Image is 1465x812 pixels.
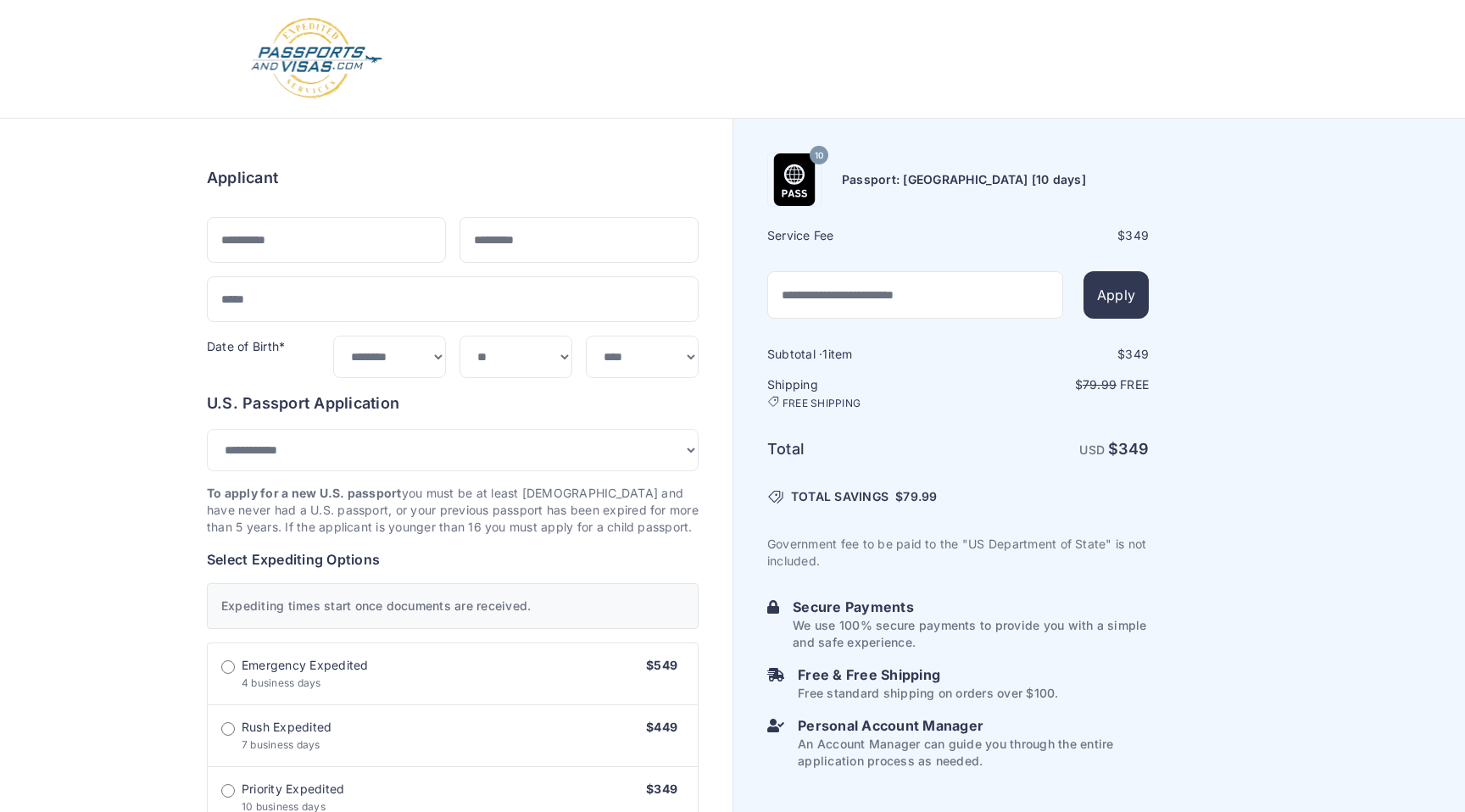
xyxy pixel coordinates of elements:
[646,658,677,672] span: $549
[767,376,956,410] h6: Shipping
[960,346,1149,363] div: $
[798,715,1149,736] h6: Personal Account Manager
[798,685,1058,702] p: Free standard shipping on orders over $100.
[242,676,321,689] span: 4 business days
[1079,442,1105,457] span: USD
[767,227,956,244] h6: Service Fee
[207,583,699,629] div: Expediting times start once documents are received.
[793,597,1149,617] h6: Secure Payments
[207,392,699,415] h6: U.S. Passport Application
[960,227,1149,244] div: $
[798,736,1149,770] p: An Account Manager can guide you through the entire application process as needed.
[767,346,956,363] h6: Subtotal · item
[1083,377,1117,392] span: 79.99
[242,657,369,674] span: Emergency Expedited
[1125,228,1149,242] span: 349
[1118,440,1149,458] span: 349
[207,486,402,500] strong: To apply for a new U.S. passport
[895,488,937,505] span: $
[207,549,699,570] h6: Select Expediting Options
[1083,271,1149,319] button: Apply
[793,617,1149,651] p: We use 100% secure payments to provide you with a simple and safe experience.
[903,489,937,503] span: 79.99
[767,536,1149,570] p: Government fee to be paid to the "US Department of State" is not included.
[1125,347,1149,361] span: 349
[646,720,677,734] span: $449
[207,339,285,353] label: Date of Birth*
[822,347,827,361] span: 1
[242,781,344,798] span: Priority Expedited
[815,145,823,167] span: 10
[207,166,278,190] h6: Applicant
[242,719,331,736] span: Rush Expedited
[1120,377,1149,392] span: Free
[646,781,677,796] span: $349
[242,738,320,751] span: 7 business days
[960,376,1149,393] p: $
[768,153,821,206] img: Product Name
[798,665,1058,685] h6: Free & Free Shipping
[767,437,956,461] h6: Total
[842,171,1086,188] h6: Passport: [GEOGRAPHIC_DATA] [10 days]
[249,17,384,101] img: Logo
[1108,440,1149,458] strong: $
[207,485,699,536] p: you must be at least [DEMOGRAPHIC_DATA] and have never had a U.S. passport, or your previous pass...
[783,397,861,410] span: FREE SHIPPING
[791,488,888,505] span: TOTAL SAVINGS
